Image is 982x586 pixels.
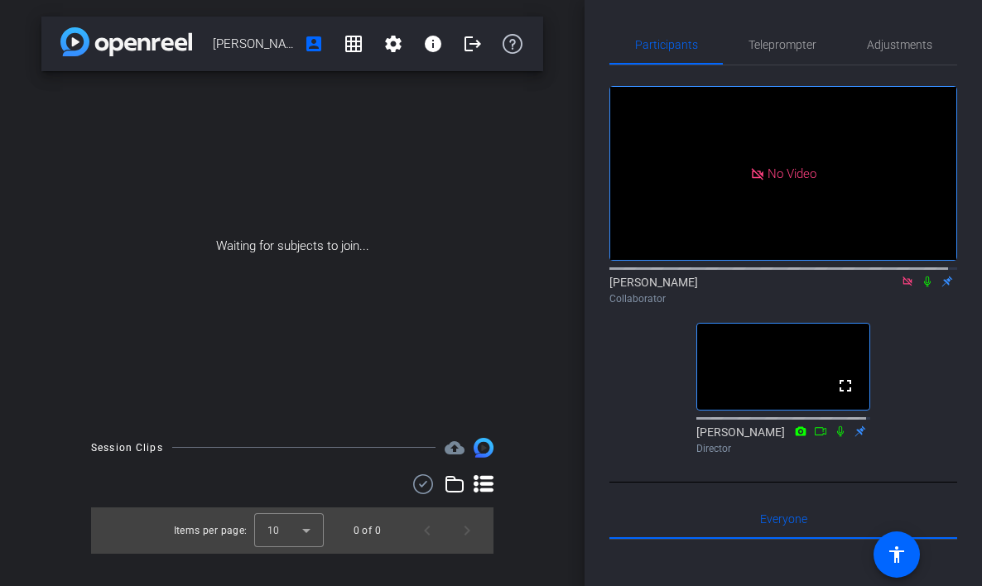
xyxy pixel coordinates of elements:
[383,34,403,54] mat-icon: settings
[635,39,698,50] span: Participants
[41,71,543,421] div: Waiting for subjects to join...
[445,438,465,458] span: Destinations for your clips
[835,376,855,396] mat-icon: fullscreen
[344,34,363,54] mat-icon: grid_on
[867,39,932,50] span: Adjustments
[174,522,248,539] div: Items per page:
[304,34,324,54] mat-icon: account_box
[213,27,294,60] span: [PERSON_NAME]
[423,34,443,54] mat-icon: info
[60,27,192,56] img: app-logo
[474,438,493,458] img: Session clips
[696,424,870,456] div: [PERSON_NAME]
[760,513,807,525] span: Everyone
[91,439,163,456] div: Session Clips
[354,522,381,539] div: 0 of 0
[609,291,957,306] div: Collaborator
[749,39,816,50] span: Teleprompter
[768,166,816,180] span: No Video
[696,441,870,456] div: Director
[463,34,483,54] mat-icon: logout
[609,274,957,306] div: [PERSON_NAME]
[445,438,465,458] mat-icon: cloud_upload
[887,545,907,564] mat-icon: accessibility
[407,511,447,550] button: Previous page
[447,511,487,550] button: Next page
